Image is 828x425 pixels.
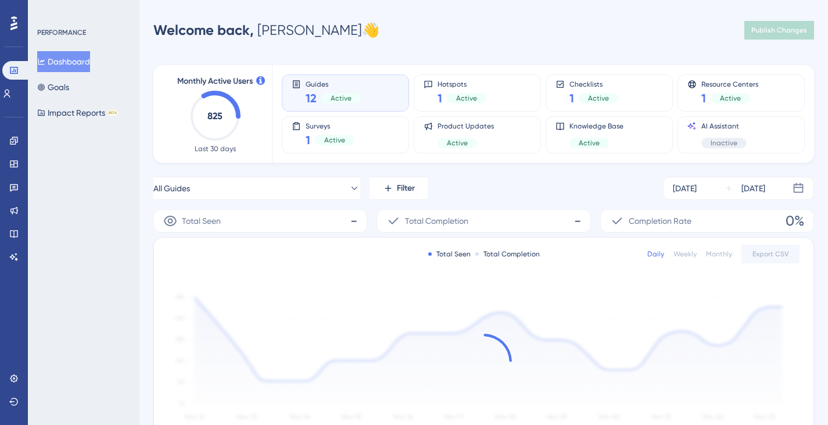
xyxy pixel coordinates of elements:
[331,94,352,103] span: Active
[720,94,741,103] span: Active
[711,138,737,148] span: Inactive
[182,214,221,228] span: Total Seen
[629,214,691,228] span: Completion Rate
[456,94,477,103] span: Active
[37,77,69,98] button: Goals
[37,28,86,37] div: PERFORMANCE
[37,51,90,72] button: Dashboard
[428,249,471,259] div: Total Seen
[306,132,310,148] span: 1
[579,138,600,148] span: Active
[588,94,609,103] span: Active
[306,90,317,106] span: 12
[207,110,223,122] text: 825
[751,26,807,35] span: Publish Changes
[701,122,747,131] span: AI Assistant
[438,80,486,88] span: Hotspots
[574,212,581,230] span: -
[177,74,253,88] span: Monthly Active Users
[673,249,697,259] div: Weekly
[701,90,706,106] span: 1
[673,181,697,195] div: [DATE]
[438,122,494,131] span: Product Updates
[153,22,254,38] span: Welcome back,
[350,212,357,230] span: -
[306,80,361,88] span: Guides
[397,181,415,195] span: Filter
[153,177,360,200] button: All Guides
[744,21,814,40] button: Publish Changes
[701,80,758,88] span: Resource Centers
[37,102,118,123] button: Impact ReportsBETA
[569,80,618,88] span: Checklists
[195,144,236,153] span: Last 30 days
[786,212,804,230] span: 0%
[706,249,732,259] div: Monthly
[153,181,190,195] span: All Guides
[647,249,664,259] div: Daily
[569,90,574,106] span: 1
[741,181,765,195] div: [DATE]
[438,90,442,106] span: 1
[107,110,118,116] div: BETA
[569,122,623,131] span: Knowledge Base
[475,249,540,259] div: Total Completion
[153,21,379,40] div: [PERSON_NAME] 👋
[741,245,800,263] button: Export CSV
[447,138,468,148] span: Active
[370,177,428,200] button: Filter
[324,135,345,145] span: Active
[306,122,354,130] span: Surveys
[752,249,789,259] span: Export CSV
[405,214,468,228] span: Total Completion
